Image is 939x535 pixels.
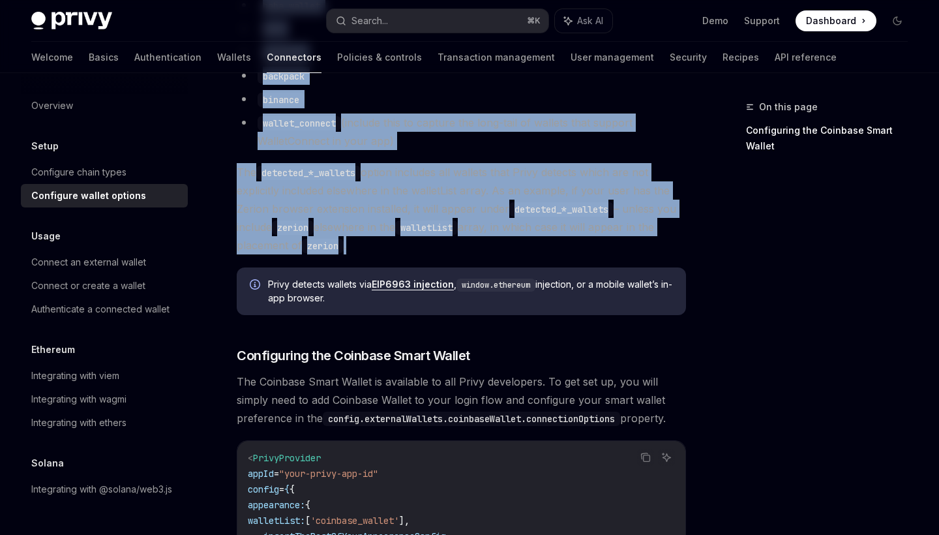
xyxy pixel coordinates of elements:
[31,455,64,471] h5: Solana
[31,12,112,30] img: dark logo
[327,9,548,33] button: Search...⌘K
[248,468,274,480] span: appId
[258,116,341,130] code: wallet_connect
[237,346,470,365] span: Configuring the Coinbase Smart Wallet
[237,114,686,150] li: (include this to capture the long-tail of wallets that support WalletConnect in your app)
[31,42,73,73] a: Welcome
[456,279,535,292] code: window.ethereum
[746,120,918,157] a: Configuring the Coinbase Smart Wallet
[372,279,454,290] a: EIP6963 injection
[21,184,188,207] a: Configure wallet options
[399,515,410,527] span: ],
[31,228,61,244] h5: Usage
[31,98,73,114] div: Overview
[555,9,612,33] button: Ask AI
[290,483,295,495] span: {
[274,468,279,480] span: =
[217,42,251,73] a: Wallets
[887,10,908,31] button: Toggle dark mode
[658,449,675,466] button: Ask AI
[21,251,188,274] a: Connect an external wallet
[351,13,388,29] div: Search...
[438,42,555,73] a: Transaction management
[272,221,314,235] code: zerion
[253,452,321,464] span: PrivyProvider
[248,515,305,527] span: walletList:
[250,279,263,292] svg: Info
[237,373,686,427] span: The Coinbase Smart Wallet is available to all Privy developers. To get set up, you will simply ne...
[305,499,310,511] span: {
[302,239,344,253] code: zerion
[637,449,654,466] button: Copy the contents from the code block
[305,515,310,527] span: [
[509,202,614,217] code: detected_*_wallets
[323,412,620,426] code: config.externalWallets.coinbaseWallet.connectionOptions
[31,278,145,294] div: Connect or create a wallet
[577,14,603,27] span: Ask AI
[258,93,305,107] code: binance
[775,42,837,73] a: API reference
[268,278,673,305] span: Privy detects wallets via , injection, or a mobile wallet’s in-app browser.
[571,42,654,73] a: User management
[21,274,188,298] a: Connect or create a wallet
[310,515,399,527] span: 'coinbase_wallet'
[21,388,188,411] a: Integrating with wagmi
[256,166,361,180] code: detected_*_wallets
[248,499,305,511] span: appearance:
[89,42,119,73] a: Basics
[237,163,686,254] span: The option includes all wallets that Privy detects which are not explicitly included elsewhere in...
[248,483,279,495] span: config
[796,10,876,31] a: Dashboard
[31,342,75,358] h5: Ethereum
[31,138,59,154] h5: Setup
[31,301,170,317] div: Authenticate a connected wallet
[31,391,127,407] div: Integrating with wagmi
[744,14,780,27] a: Support
[258,69,310,84] code: backpack
[21,94,188,117] a: Overview
[759,99,818,115] span: On this page
[395,221,458,235] code: walletList
[31,254,146,270] div: Connect an external wallet
[337,42,422,73] a: Policies & controls
[670,42,707,73] a: Security
[21,298,188,321] a: Authenticate a connected wallet
[31,188,146,204] div: Configure wallet options
[279,483,284,495] span: =
[279,468,378,480] span: "your-privy-app-id"
[248,452,253,464] span: <
[527,16,541,26] span: ⌘ K
[31,415,127,431] div: Integrating with ethers
[21,411,188,435] a: Integrating with ethers
[21,478,188,501] a: Integrating with @solana/web3.js
[134,42,201,73] a: Authentication
[31,481,172,497] div: Integrating with @solana/web3.js
[702,14,728,27] a: Demo
[267,42,321,73] a: Connectors
[31,164,127,180] div: Configure chain types
[723,42,759,73] a: Recipes
[21,160,188,184] a: Configure chain types
[284,483,290,495] span: {
[21,364,188,388] a: Integrating with viem
[806,14,856,27] span: Dashboard
[31,368,119,384] div: Integrating with viem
